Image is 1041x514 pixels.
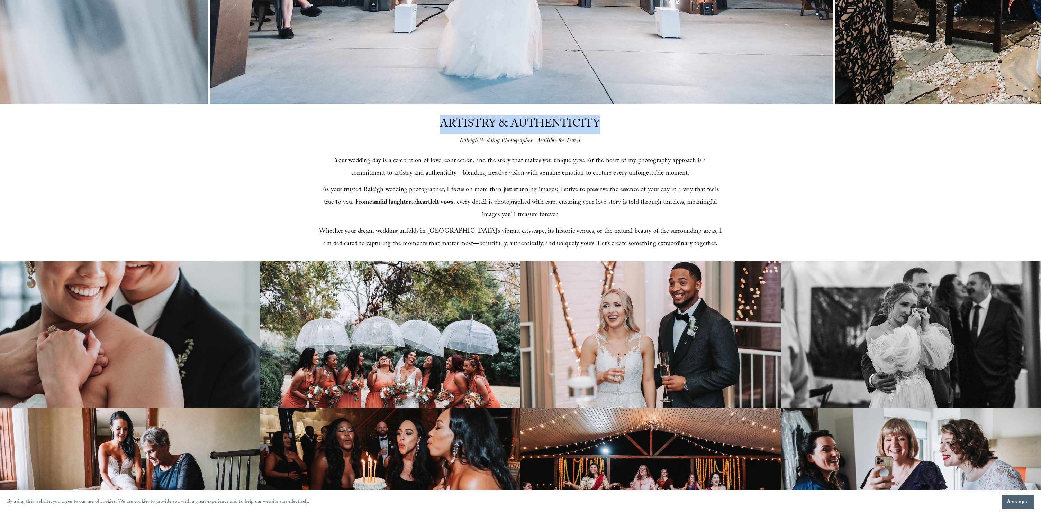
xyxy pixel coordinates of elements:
[1007,498,1029,505] span: Accept
[319,226,724,250] span: Whether your dream wedding unfolds in [GEOGRAPHIC_DATA]’s vibrant cityscape, its historic venues,...
[520,261,781,408] img: Bride and groom smiling and holding champagne glasses at a wedding reception, with decorative lig...
[322,185,721,221] span: As your trusted Raleigh wedding photographer, I focus on more than just stunning images; I strive...
[576,156,584,167] em: you
[260,261,520,408] img: Bride and bridesmaids holding clear umbrellas and bouquets, wearing peach dresses, laughing toget...
[7,497,310,507] p: By using this website, you agree to our use of cookies. We use cookies to provide you with a grea...
[335,156,708,179] span: Your wedding day is a celebration of love, connection, and the story that makes you uniquely . At...
[416,197,453,208] strong: heartfelt vows
[1002,495,1034,509] button: Accept
[460,137,581,144] em: Raleigh Wedding Photographer - Availible for Travel
[440,115,600,134] span: ARTISTRY & AUTHENTICITY
[369,197,411,208] strong: candid laughter
[781,261,1041,408] img: Bride in wedding dress wiping tears, embraced by groom, with guests in background during a weddin...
